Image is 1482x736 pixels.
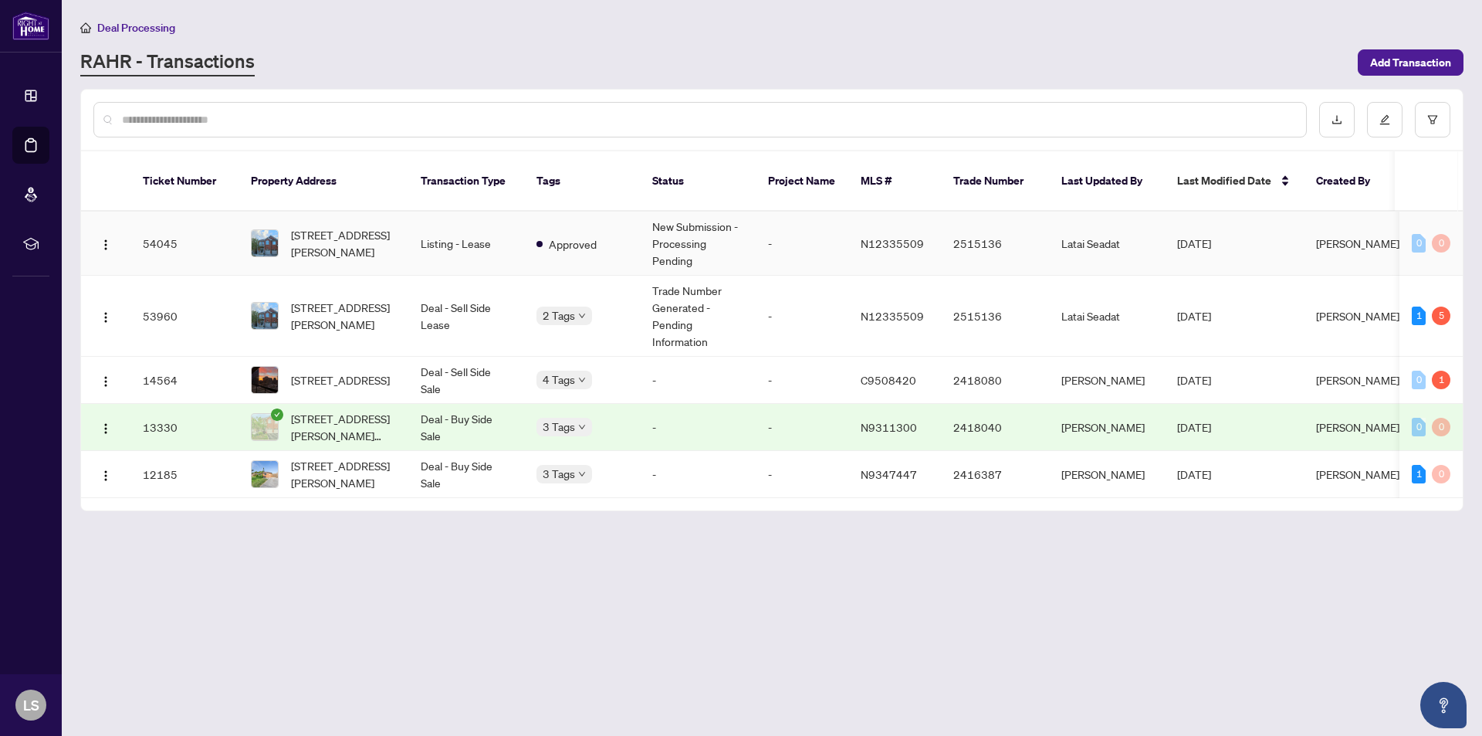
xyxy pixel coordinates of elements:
[1049,404,1165,451] td: [PERSON_NAME]
[861,236,924,250] span: N12335509
[130,151,239,212] th: Ticket Number
[93,462,118,487] button: Logo
[271,409,283,421] span: check-circle
[130,404,239,451] td: 13330
[1427,114,1438,125] span: filter
[1049,151,1165,212] th: Last Updated By
[100,311,112,324] img: Logo
[252,414,278,440] img: thumbnail-img
[1412,418,1426,436] div: 0
[93,304,118,328] button: Logo
[80,22,91,33] span: home
[1420,682,1467,728] button: Open asap
[97,21,175,35] span: Deal Processing
[578,376,586,384] span: down
[130,451,239,498] td: 12185
[640,151,756,212] th: Status
[408,357,524,404] td: Deal - Sell Side Sale
[1177,172,1271,189] span: Last Modified Date
[640,357,756,404] td: -
[408,451,524,498] td: Deal - Buy Side Sale
[1316,420,1399,434] span: [PERSON_NAME]
[1415,102,1450,137] button: filter
[100,470,112,482] img: Logo
[1049,451,1165,498] td: [PERSON_NAME]
[578,423,586,431] span: down
[1304,151,1396,212] th: Created By
[291,410,396,444] span: [STREET_ADDRESS][PERSON_NAME][PERSON_NAME]
[524,151,640,212] th: Tags
[1432,234,1450,253] div: 0
[1432,371,1450,389] div: 1
[1316,373,1399,387] span: [PERSON_NAME]
[941,357,1049,404] td: 2418080
[239,151,408,212] th: Property Address
[1358,49,1463,76] button: Add Transaction
[941,404,1049,451] td: 2418040
[756,451,848,498] td: -
[1049,212,1165,276] td: Latai Seadat
[1319,102,1355,137] button: download
[756,276,848,357] td: -
[291,226,396,260] span: [STREET_ADDRESS][PERSON_NAME]
[1177,236,1211,250] span: [DATE]
[93,415,118,439] button: Logo
[100,375,112,388] img: Logo
[1177,420,1211,434] span: [DATE]
[861,420,917,434] span: N9311300
[252,230,278,256] img: thumbnail-img
[1316,467,1399,481] span: [PERSON_NAME]
[408,276,524,357] td: Deal - Sell Side Lease
[941,276,1049,357] td: 2515136
[291,457,396,491] span: [STREET_ADDRESS][PERSON_NAME]
[252,461,278,487] img: thumbnail-img
[941,212,1049,276] td: 2515136
[1432,307,1450,325] div: 5
[408,151,524,212] th: Transaction Type
[941,151,1049,212] th: Trade Number
[1412,307,1426,325] div: 1
[543,307,575,324] span: 2 Tags
[1432,418,1450,436] div: 0
[756,212,848,276] td: -
[1370,50,1451,75] span: Add Transaction
[578,312,586,320] span: down
[578,470,586,478] span: down
[861,309,924,323] span: N12335509
[1412,371,1426,389] div: 0
[291,371,390,388] span: [STREET_ADDRESS]
[130,357,239,404] td: 14564
[100,239,112,251] img: Logo
[1379,114,1390,125] span: edit
[848,151,941,212] th: MLS #
[93,231,118,256] button: Logo
[252,367,278,393] img: thumbnail-img
[1177,309,1211,323] span: [DATE]
[1177,373,1211,387] span: [DATE]
[291,299,396,333] span: [STREET_ADDRESS][PERSON_NAME]
[1432,465,1450,483] div: 0
[1177,467,1211,481] span: [DATE]
[640,451,756,498] td: -
[861,373,916,387] span: C9508420
[1331,114,1342,125] span: download
[130,212,239,276] td: 54045
[100,422,112,435] img: Logo
[543,371,575,388] span: 4 Tags
[130,276,239,357] td: 53960
[1316,309,1399,323] span: [PERSON_NAME]
[640,404,756,451] td: -
[543,418,575,436] span: 3 Tags
[543,465,575,483] span: 3 Tags
[1049,276,1165,357] td: Latai Seadat
[1049,357,1165,404] td: [PERSON_NAME]
[1412,465,1426,483] div: 1
[941,451,1049,498] td: 2416387
[756,151,848,212] th: Project Name
[1412,234,1426,253] div: 0
[640,212,756,276] td: New Submission - Processing Pending
[12,12,49,40] img: logo
[1367,102,1402,137] button: edit
[408,404,524,451] td: Deal - Buy Side Sale
[549,236,597,253] span: Approved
